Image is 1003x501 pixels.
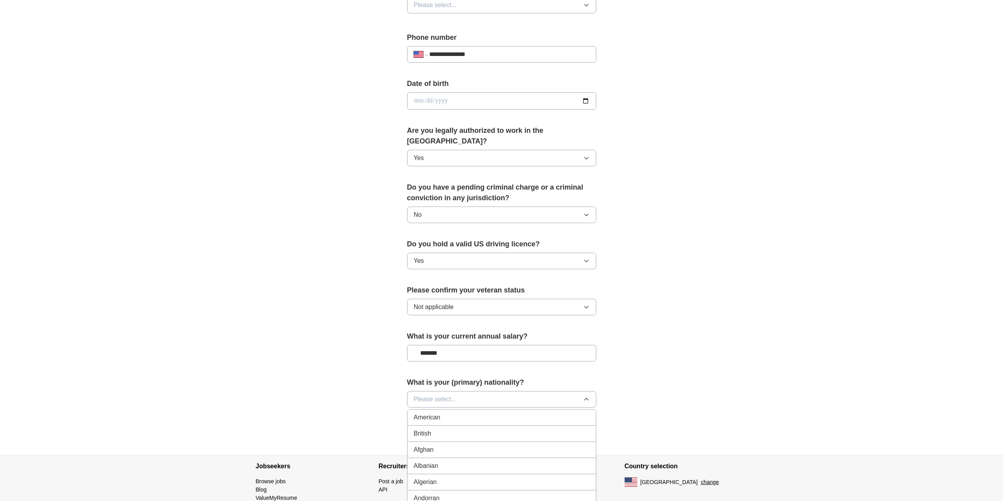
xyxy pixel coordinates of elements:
label: Please confirm your veteran status [407,285,596,296]
label: Are you legally authorized to work in the [GEOGRAPHIC_DATA]? [407,125,596,147]
label: Do you hold a valid US driving licence? [407,239,596,250]
a: ValueMyResume [256,495,298,501]
span: Not applicable [414,302,454,312]
span: American [414,413,441,422]
label: What is your current annual salary? [407,331,596,342]
label: Date of birth [407,78,596,89]
label: Phone number [407,32,596,43]
h4: Country selection [625,455,748,477]
span: Afghan [414,445,434,454]
a: Post a job [379,478,403,484]
span: Algerian [414,477,437,487]
label: Do you have a pending criminal charge or a criminal conviction in any jurisdiction? [407,182,596,203]
a: API [379,486,388,493]
span: Albanian [414,461,438,471]
span: Please select... [414,0,457,10]
button: change [701,478,719,486]
span: Please select... [414,395,457,404]
label: What is your (primary) nationality? [407,377,596,388]
span: No [414,210,422,220]
button: Please select... [407,391,596,408]
span: Yes [414,256,424,266]
img: US flag [625,477,637,487]
span: Yes [414,153,424,163]
button: Not applicable [407,299,596,315]
a: Browse jobs [256,478,286,484]
span: [GEOGRAPHIC_DATA] [640,478,698,486]
button: Yes [407,150,596,166]
button: Yes [407,253,596,269]
a: Blog [256,486,267,493]
span: British [414,429,431,438]
button: No [407,207,596,223]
